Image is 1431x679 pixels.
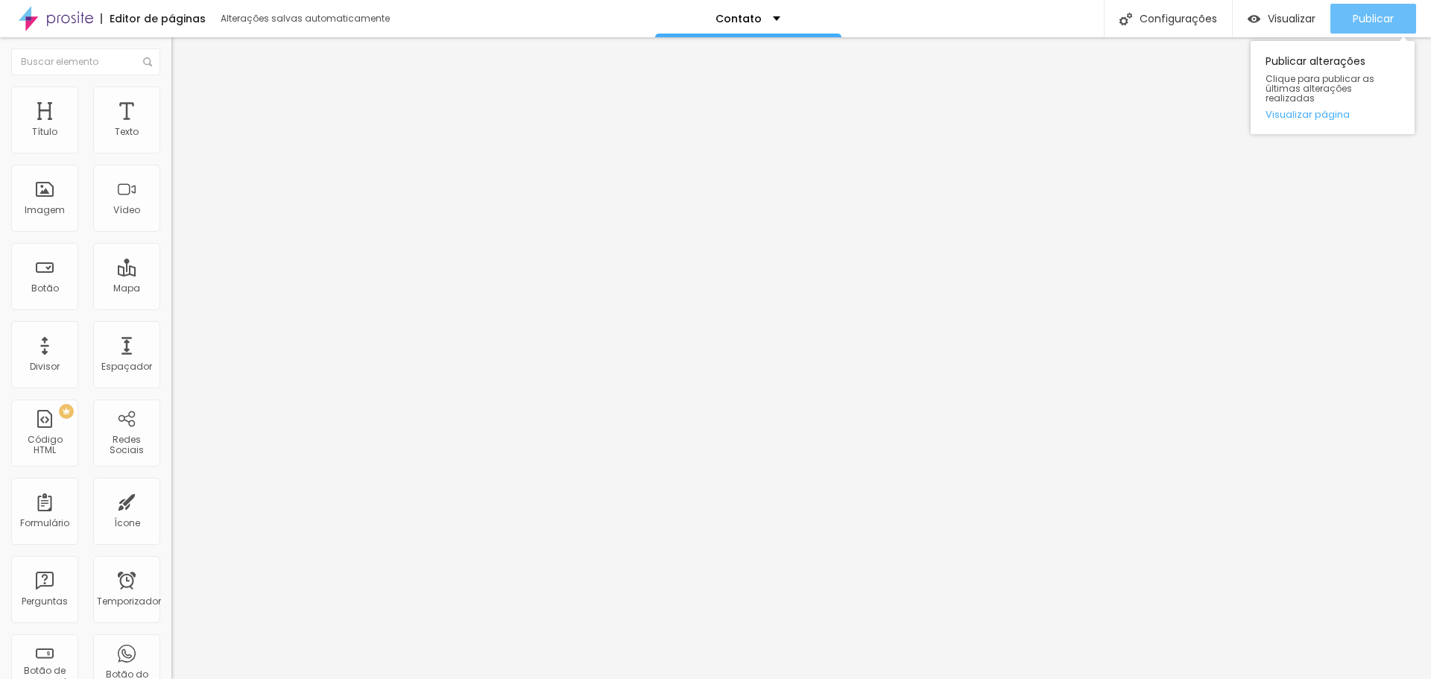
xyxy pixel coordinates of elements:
[101,360,152,373] font: Espaçador
[22,595,68,607] font: Perguntas
[1119,13,1132,25] img: Ícone
[1266,72,1374,104] font: Clique para publicar as últimas alterações realizadas
[97,595,161,607] font: Temporizador
[31,282,59,294] font: Botão
[110,433,144,456] font: Redes Sociais
[113,203,140,216] font: Vídeo
[30,360,60,373] font: Divisor
[20,517,69,529] font: Formulário
[1233,4,1330,34] button: Visualizar
[1266,54,1365,69] font: Publicar alterações
[113,282,140,294] font: Mapa
[110,11,206,26] font: Editor de páginas
[1140,11,1217,26] font: Configurações
[1266,110,1400,119] a: Visualizar página
[143,57,152,66] img: Ícone
[221,12,390,25] font: Alterações salvas automaticamente
[114,517,140,529] font: Ícone
[25,203,65,216] font: Imagem
[171,37,1431,679] iframe: Editor
[715,11,762,26] font: Contato
[115,125,139,138] font: Texto
[1266,107,1350,121] font: Visualizar página
[1353,11,1394,26] font: Publicar
[1248,13,1260,25] img: view-1.svg
[1330,4,1416,34] button: Publicar
[28,433,63,456] font: Código HTML
[1268,11,1315,26] font: Visualizar
[32,125,57,138] font: Título
[11,48,160,75] input: Buscar elemento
